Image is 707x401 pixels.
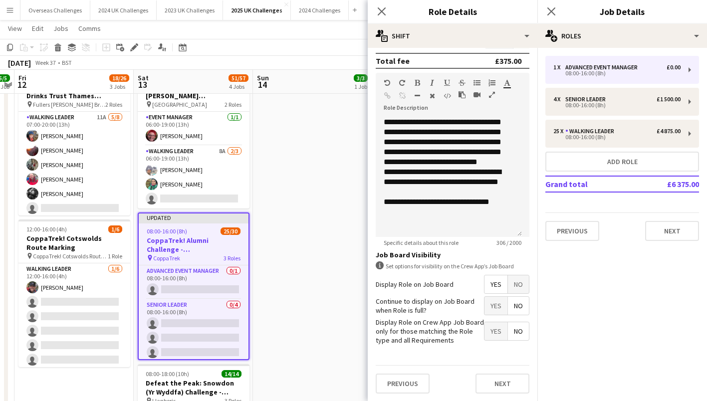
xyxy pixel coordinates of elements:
[224,254,240,262] span: 3 Roles
[354,74,368,82] span: 3/3
[376,297,484,315] label: Continue to display on Job Board when Role is full?
[110,83,129,90] div: 3 Jobs
[537,5,707,18] h3: Job Details
[108,252,122,260] span: 1 Role
[508,322,529,340] span: No
[18,73,26,82] span: Fri
[565,128,618,135] div: Walking Leader
[459,91,466,99] button: Paste as plain text
[368,24,537,48] div: Shift
[90,0,157,20] button: 2024 UK Challenges
[553,96,565,103] div: 4 x
[136,79,149,90] span: 13
[74,22,105,35] a: Comms
[376,56,410,66] div: Total fee
[376,374,430,394] button: Previous
[139,236,248,254] h3: CoppaTrek! Alumni Challenge - [GEOGRAPHIC_DATA]
[376,280,454,289] label: Display Role on Job Board
[108,225,122,233] span: 1/6
[222,370,241,378] span: 14/14
[565,64,642,71] div: Advanced Event Manager
[109,74,129,82] span: 18/26
[473,91,480,99] button: Insert video
[384,79,391,87] button: Undo
[221,227,240,235] span: 25/30
[368,5,537,18] h3: Role Details
[376,261,529,271] div: Set options for visibility on the Crew App’s Job Board
[508,297,529,315] span: No
[667,64,681,71] div: £0.00
[657,128,681,135] div: £4 875.00
[229,83,248,90] div: 4 Jobs
[18,219,130,367] div: 12:00-16:00 (4h)1/6CoppaTrek! Cotswolds Route Marking CoppaTrek! Cotswolds Route Marking1 RoleWal...
[553,128,565,135] div: 25 x
[399,79,406,87] button: Redo
[229,74,248,82] span: 51/57
[49,22,72,35] a: Jobs
[257,73,269,82] span: Sun
[429,92,436,100] button: Clear Formatting
[157,0,223,20] button: 2023 UK Challenges
[636,176,699,192] td: £6 375.00
[18,68,130,215] app-job-card: 07:00-20:00 (13h)6/9Walk It Together – The Drinks Trust Thames Footpath Challenge Fullers [PERSON...
[475,374,529,394] button: Next
[18,112,130,247] app-card-role: Walking Leader11A5/807:00-20:00 (13h)[PERSON_NAME][PERSON_NAME][PERSON_NAME][PERSON_NAME][PERSON_...
[139,265,248,299] app-card-role: Advanced Event Manager0/108:00-16:00 (8h)
[537,24,707,48] div: Roles
[138,146,249,208] app-card-role: Walking Leader8A2/306:00-19:00 (13h)[PERSON_NAME][PERSON_NAME]
[376,318,484,345] label: Display Role on Crew App Job Board only for those matching the Role type and all Requirements
[17,79,26,90] span: 12
[105,101,122,108] span: 2 Roles
[18,263,130,370] app-card-role: Walking Leader1/612:00-16:00 (4h)[PERSON_NAME]
[291,0,349,20] button: 2024 Challenges
[28,22,47,35] a: Edit
[545,152,699,172] button: Add role
[33,101,105,108] span: Fullers [PERSON_NAME] Brewery, [GEOGRAPHIC_DATA]
[147,227,187,235] span: 08:00-16:00 (8h)
[223,0,291,20] button: 2025 UK Challenges
[488,239,529,246] span: 306 / 2000
[645,221,699,241] button: Next
[459,79,466,87] button: Strikethrough
[138,73,149,82] span: Sat
[138,379,249,397] h3: Defeat the Peak: Snowdon (Yr Wyddfa) Challenge - [PERSON_NAME] [MEDICAL_DATA] Support
[8,24,22,33] span: View
[139,213,248,221] div: Updated
[146,370,189,378] span: 08:00-18:00 (10h)
[414,79,421,87] button: Bold
[553,135,681,140] div: 08:00-16:00 (8h)
[354,83,367,90] div: 1 Job
[444,79,451,87] button: Underline
[553,71,681,76] div: 08:00-16:00 (8h)
[153,254,180,262] span: CoppaTrek
[18,234,130,252] h3: CoppaTrek! Cotswolds Route Marking
[553,64,565,71] div: 1 x
[138,212,249,360] app-job-card: Updated08:00-16:00 (8h)25/30CoppaTrek! Alumni Challenge - [GEOGRAPHIC_DATA] CoppaTrek3 RolesAdvan...
[225,101,241,108] span: 2 Roles
[545,221,599,241] button: Previous
[488,91,495,99] button: Fullscreen
[78,24,101,33] span: Comms
[152,101,207,108] span: [GEOGRAPHIC_DATA]
[62,59,72,66] div: BST
[503,79,510,87] button: Text Color
[508,275,529,293] span: No
[429,79,436,87] button: Italic
[484,297,507,315] span: Yes
[33,59,58,66] span: Week 37
[138,68,249,208] app-job-card: 06:00-19:00 (13h)3/4Scafell Pike for The [PERSON_NAME] [PERSON_NAME] Trust [GEOGRAPHIC_DATA]2 Rol...
[20,0,90,20] button: Overseas Challenges
[473,79,480,87] button: Unordered List
[138,112,249,146] app-card-role: Event Manager1/106:00-19:00 (13h)[PERSON_NAME]
[444,92,451,100] button: HTML Code
[495,56,521,66] div: £375.00
[553,103,681,108] div: 08:00-16:00 (8h)
[26,225,67,233] span: 12:00-16:00 (4h)
[33,252,108,260] span: CoppaTrek! Cotswolds Route Marking
[139,299,248,377] app-card-role: Senior Leader0/408:00-16:00 (8h)
[376,239,467,246] span: Specific details about this role
[8,58,31,68] div: [DATE]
